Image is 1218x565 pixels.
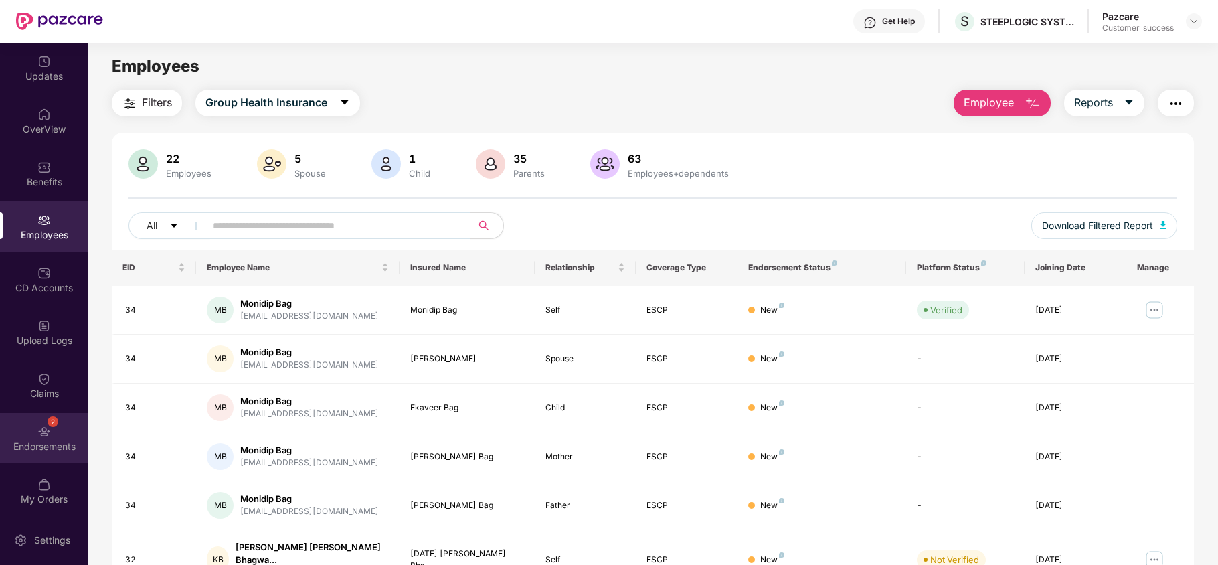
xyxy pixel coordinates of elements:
[646,353,727,366] div: ESCP
[410,304,524,317] div: Monidip Bag
[1168,96,1184,112] img: svg+xml;base64,PHN2ZyB4bWxucz0iaHR0cDovL3d3dy53My5vcmcvMjAwMC9zdmciIHdpZHRoPSIyNCIgaGVpZ2h0PSIyNC...
[205,94,327,111] span: Group Health Insurance
[535,250,636,286] th: Relationship
[207,492,234,519] div: MB
[954,90,1051,116] button: Employee
[125,353,185,366] div: 34
[1031,212,1177,239] button: Download Filtered Report
[371,149,401,179] img: svg+xml;base64,PHN2ZyB4bWxucz0iaHR0cDovL3d3dy53My5vcmcvMjAwMC9zdmciIHhtbG5zOnhsaW5rPSJodHRwOi8vd3...
[240,493,379,505] div: Monidip Bag
[906,384,1025,432] td: -
[545,499,626,512] div: Father
[37,266,51,280] img: svg+xml;base64,PHN2ZyBpZD0iQ0RfQWNjb3VudHMiIGRhdGEtbmFtZT0iQ0QgQWNjb3VudHMiIHhtbG5zPSJodHRwOi8vd3...
[207,394,234,421] div: MB
[196,250,399,286] th: Employee Name
[339,97,350,109] span: caret-down
[128,212,210,239] button: Allcaret-down
[545,402,626,414] div: Child
[48,416,58,427] div: 2
[779,351,784,357] img: svg+xml;base64,PHN2ZyB4bWxucz0iaHR0cDovL3d3dy53My5vcmcvMjAwMC9zdmciIHdpZHRoPSI4IiBoZWlnaHQ9IjgiIH...
[779,303,784,308] img: svg+xml;base64,PHN2ZyB4bWxucz0iaHR0cDovL3d3dy53My5vcmcvMjAwMC9zdmciIHdpZHRoPSI4IiBoZWlnaHQ9IjgiIH...
[125,402,185,414] div: 34
[1064,90,1144,116] button: Reportscaret-down
[906,481,1025,530] td: -
[37,425,51,438] img: svg+xml;base64,PHN2ZyBpZD0iRW5kb3JzZW1lbnRzIiB4bWxucz0iaHR0cDovL3d3dy53My5vcmcvMjAwMC9zdmciIHdpZH...
[1074,94,1113,111] span: Reports
[240,505,379,518] div: [EMAIL_ADDRESS][DOMAIN_NAME]
[240,444,379,457] div: Monidip Bag
[240,457,379,469] div: [EMAIL_ADDRESS][DOMAIN_NAME]
[760,499,784,512] div: New
[906,432,1025,481] td: -
[37,319,51,333] img: svg+xml;base64,PHN2ZyBpZD0iVXBsb2FkX0xvZ3MiIGRhdGEtbmFtZT0iVXBsb2FkIExvZ3MiIHhtbG5zPSJodHRwOi8vd3...
[511,152,547,165] div: 35
[760,304,784,317] div: New
[37,108,51,121] img: svg+xml;base64,PHN2ZyBpZD0iSG9tZSIgeG1sbnM9Imh0dHA6Ly93d3cudzMub3JnLzIwMDAvc3ZnIiB3aWR0aD0iMjAiIG...
[14,534,27,547] img: svg+xml;base64,PHN2ZyBpZD0iU2V0dGluZy0yMHgyMCIgeG1sbnM9Imh0dHA6Ly93d3cudzMub3JnLzIwMDAvc3ZnIiB3aW...
[779,449,784,455] img: svg+xml;base64,PHN2ZyB4bWxucz0iaHR0cDovL3d3dy53My5vcmcvMjAwMC9zdmciIHdpZHRoPSI4IiBoZWlnaHQ9IjgiIH...
[292,168,329,179] div: Spouse
[545,304,626,317] div: Self
[930,303,962,317] div: Verified
[1035,451,1116,463] div: [DATE]
[195,90,360,116] button: Group Health Insurancecaret-down
[410,451,524,463] div: [PERSON_NAME] Bag
[511,168,547,179] div: Parents
[1160,221,1166,229] img: svg+xml;base64,PHN2ZyB4bWxucz0iaHR0cDovL3d3dy53My5vcmcvMjAwMC9zdmciIHhtbG5zOnhsaW5rPSJodHRwOi8vd3...
[646,402,727,414] div: ESCP
[1124,97,1134,109] span: caret-down
[292,152,329,165] div: 5
[37,55,51,68] img: svg+xml;base64,PHN2ZyBpZD0iVXBkYXRlZCIgeG1sbnM9Imh0dHA6Ly93d3cudzMub3JnLzIwMDAvc3ZnIiB3aWR0aD0iMj...
[1189,16,1199,27] img: svg+xml;base64,PHN2ZyBpZD0iRHJvcGRvd24tMzJ4MzIiIHhtbG5zPSJodHRwOi8vd3d3LnczLm9yZy8yMDAwL3N2ZyIgd2...
[625,152,731,165] div: 63
[240,395,379,408] div: Monidip Bag
[1025,96,1041,112] img: svg+xml;base64,PHN2ZyB4bWxucz0iaHR0cDovL3d3dy53My5vcmcvMjAwMC9zdmciIHhtbG5zOnhsaW5rPSJodHRwOi8vd3...
[37,478,51,491] img: svg+xml;base64,PHN2ZyBpZD0iTXlfT3JkZXJzIiBkYXRhLW5hbWU9Ik15IE9yZGVycyIgeG1sbnM9Imh0dHA6Ly93d3cudz...
[410,499,524,512] div: [PERSON_NAME] Bag
[37,214,51,227] img: svg+xml;base64,PHN2ZyBpZD0iRW1wbG95ZWVzIiB4bWxucz0iaHR0cDovL3d3dy53My5vcmcvMjAwMC9zdmciIHdpZHRoPS...
[470,212,504,239] button: search
[646,499,727,512] div: ESCP
[122,96,138,112] img: svg+xml;base64,PHN2ZyB4bWxucz0iaHR0cDovL3d3dy53My5vcmcvMjAwMC9zdmciIHdpZHRoPSIyNCIgaGVpZ2h0PSIyNC...
[37,161,51,174] img: svg+xml;base64,PHN2ZyBpZD0iQmVuZWZpdHMiIHhtbG5zPSJodHRwOi8vd3d3LnczLm9yZy8yMDAwL3N2ZyIgd2lkdGg9Ij...
[1035,353,1116,366] div: [DATE]
[125,499,185,512] div: 34
[410,353,524,366] div: [PERSON_NAME]
[400,250,535,286] th: Insured Name
[960,13,969,29] span: S
[779,552,784,558] img: svg+xml;base64,PHN2ZyB4bWxucz0iaHR0cDovL3d3dy53My5vcmcvMjAwMC9zdmciIHdpZHRoPSI4IiBoZWlnaHQ9IjgiIH...
[779,498,784,503] img: svg+xml;base64,PHN2ZyB4bWxucz0iaHR0cDovL3d3dy53My5vcmcvMjAwMC9zdmciIHdpZHRoPSI4IiBoZWlnaHQ9IjgiIH...
[406,152,433,165] div: 1
[1035,402,1116,414] div: [DATE]
[1042,218,1153,233] span: Download Filtered Report
[964,94,1014,111] span: Employee
[128,149,158,179] img: svg+xml;base64,PHN2ZyB4bWxucz0iaHR0cDovL3d3dy53My5vcmcvMjAwMC9zdmciIHhtbG5zOnhsaW5rPSJodHRwOi8vd3...
[779,400,784,406] img: svg+xml;base64,PHN2ZyB4bWxucz0iaHR0cDovL3d3dy53My5vcmcvMjAwMC9zdmciIHdpZHRoPSI4IiBoZWlnaHQ9IjgiIH...
[112,250,196,286] th: EID
[163,168,214,179] div: Employees
[1025,250,1126,286] th: Joining Date
[169,221,179,232] span: caret-down
[240,346,379,359] div: Monidip Bag
[590,149,620,179] img: svg+xml;base64,PHN2ZyB4bWxucz0iaHR0cDovL3d3dy53My5vcmcvMjAwMC9zdmciIHhtbG5zOnhsaW5rPSJodHRwOi8vd3...
[760,353,784,366] div: New
[476,149,505,179] img: svg+xml;base64,PHN2ZyB4bWxucz0iaHR0cDovL3d3dy53My5vcmcvMjAwMC9zdmciIHhtbG5zOnhsaW5rPSJodHRwOi8vd3...
[1035,304,1116,317] div: [DATE]
[37,372,51,386] img: svg+xml;base64,PHN2ZyBpZD0iQ2xhaW0iIHhtbG5zPSJodHRwOi8vd3d3LnczLm9yZy8yMDAwL3N2ZyIgd2lkdGg9IjIwIi...
[832,260,837,266] img: svg+xml;base64,PHN2ZyB4bWxucz0iaHR0cDovL3d3dy53My5vcmcvMjAwMC9zdmciIHdpZHRoPSI4IiBoZWlnaHQ9IjgiIH...
[112,90,182,116] button: Filters
[545,353,626,366] div: Spouse
[410,402,524,414] div: Ekaveer Bag
[980,15,1074,28] div: STEEPLOGIC SYSTEMS PRIVATE LIMITED
[125,451,185,463] div: 34
[122,262,175,273] span: EID
[240,310,379,323] div: [EMAIL_ADDRESS][DOMAIN_NAME]
[207,345,234,372] div: MB
[470,220,497,231] span: search
[207,262,378,273] span: Employee Name
[240,359,379,372] div: [EMAIL_ADDRESS][DOMAIN_NAME]
[636,250,737,286] th: Coverage Type
[760,451,784,463] div: New
[112,56,199,76] span: Employees
[981,260,986,266] img: svg+xml;base64,PHN2ZyB4bWxucz0iaHR0cDovL3d3dy53My5vcmcvMjAwMC9zdmciIHdpZHRoPSI4IiBoZWlnaHQ9IjgiIH...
